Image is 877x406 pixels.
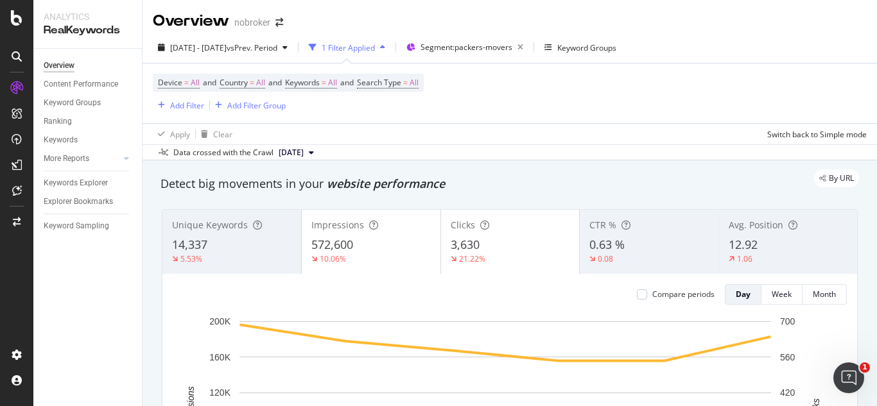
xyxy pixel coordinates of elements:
[729,219,783,231] span: Avg. Position
[203,77,216,88] span: and
[44,195,113,208] div: Explorer Bookmarks
[44,219,133,233] a: Keyword Sampling
[451,219,475,231] span: Clicks
[44,176,108,190] div: Keywords Explorer
[589,219,616,231] span: CTR %
[153,37,293,58] button: [DATE] - [DATE]vsPrev. Period
[860,362,870,373] span: 1
[227,100,286,111] div: Add Filter Group
[158,77,182,88] span: Device
[256,74,265,92] span: All
[279,147,304,158] span: 2025 Aug. 4th
[320,253,346,264] div: 10.06%
[767,129,867,140] div: Switch back to Simple mode
[227,42,277,53] span: vs Prev. Period
[311,219,364,231] span: Impressions
[762,124,867,144] button: Switch back to Simple mode
[44,78,133,91] a: Content Performance
[44,133,78,147] div: Keywords
[725,284,761,305] button: Day
[729,237,758,252] span: 12.92
[410,74,419,92] span: All
[451,237,480,252] span: 3,630
[153,10,229,32] div: Overview
[153,97,204,113] button: Add Filter
[761,284,803,305] button: Week
[780,316,795,326] text: 700
[184,77,189,88] span: =
[44,10,132,23] div: Analytics
[234,16,270,29] div: nobroker
[173,147,274,158] div: Data crossed with the Crawl
[209,352,230,362] text: 160K
[322,42,375,53] div: 1 Filter Applied
[172,219,248,231] span: Unique Keywords
[598,253,613,264] div: 0.08
[209,387,230,398] text: 120K
[421,42,512,53] span: Segment: packers-movers
[44,152,89,165] div: More Reports
[311,237,353,252] span: 572,600
[44,115,72,128] div: Ranking
[539,37,621,58] button: Keyword Groups
[44,96,101,110] div: Keyword Groups
[209,316,230,326] text: 200K
[44,23,132,38] div: RealKeywords
[172,237,207,252] span: 14,337
[170,42,227,53] span: [DATE] - [DATE]
[813,289,836,300] div: Month
[44,96,133,110] a: Keyword Groups
[191,74,200,92] span: All
[44,195,133,208] a: Explorer Bookmarks
[736,289,751,300] div: Day
[274,145,319,160] button: [DATE]
[220,77,248,88] span: Country
[803,284,847,305] button: Month
[210,97,286,113] button: Add Filter Group
[403,77,408,88] span: =
[285,77,320,88] span: Keywords
[44,115,133,128] a: Ranking
[44,78,118,91] div: Content Performance
[833,362,864,393] iframe: Intercom live chat
[44,176,133,190] a: Keywords Explorer
[250,77,254,88] span: =
[153,124,190,144] button: Apply
[44,219,109,233] div: Keyword Sampling
[196,124,232,144] button: Clear
[170,129,190,140] div: Apply
[170,100,204,111] div: Add Filter
[44,59,133,72] a: Overview
[589,237,625,252] span: 0.63 %
[459,253,485,264] div: 21.22%
[44,59,74,72] div: Overview
[44,133,133,147] a: Keywords
[780,352,795,362] text: 560
[357,77,401,88] span: Search Type
[213,129,232,140] div: Clear
[275,18,283,27] div: arrow-right-arrow-left
[772,289,792,300] div: Week
[44,152,120,165] a: More Reports
[829,174,854,182] span: By URL
[180,253,202,264] div: 5.53%
[814,169,859,187] div: legacy label
[328,74,337,92] span: All
[737,253,752,264] div: 1.06
[557,42,616,53] div: Keyword Groups
[401,37,528,58] button: Segment:packers-movers
[322,77,326,88] span: =
[304,37,390,58] button: 1 Filter Applied
[652,289,715,300] div: Compare periods
[268,77,282,88] span: and
[780,387,795,398] text: 420
[340,77,354,88] span: and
